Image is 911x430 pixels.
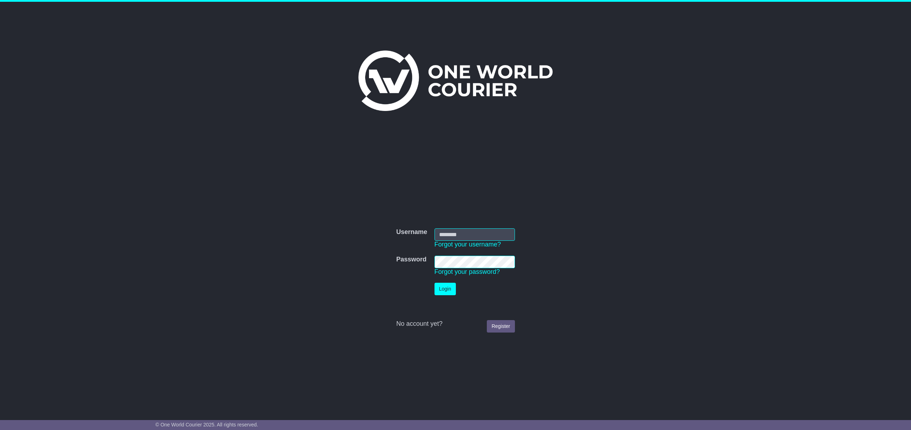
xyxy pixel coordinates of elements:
[435,283,456,295] button: Login
[435,268,500,275] a: Forgot your password?
[435,241,501,248] a: Forgot your username?
[156,422,258,428] span: © One World Courier 2025. All rights reserved.
[396,320,515,328] div: No account yet?
[487,320,515,333] a: Register
[358,51,553,111] img: One World
[396,228,427,236] label: Username
[396,256,426,264] label: Password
